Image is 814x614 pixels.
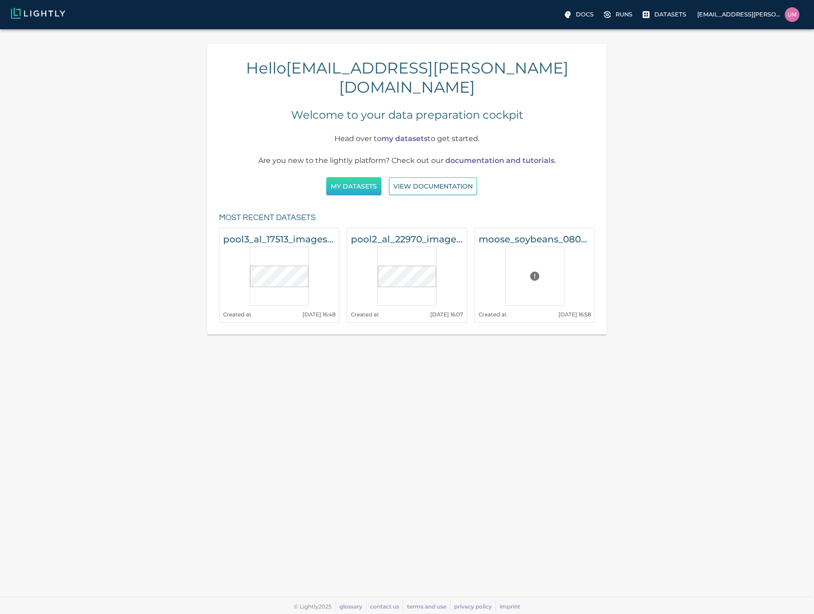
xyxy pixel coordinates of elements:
[247,133,566,144] p: Head over to to get started.
[326,177,381,196] button: My Datasets
[479,311,507,318] small: Created at
[576,10,594,19] p: Docs
[454,603,492,610] a: privacy policy
[347,228,467,323] a: pool2_al_22970_images_for_challenge_case_miningCreated at[DATE] 16:07
[640,7,690,22] label: Datasets
[445,156,554,165] a: documentation and tutorials
[785,7,799,22] img: uma.govindarajan@bluerivertech.com
[558,311,591,318] small: [DATE] 16:58
[294,603,332,610] span: © Lightly 2025
[601,7,636,22] label: Runs
[351,311,379,318] small: Created at
[370,603,399,610] a: contact us
[389,177,477,196] button: View documentation
[500,603,520,610] a: imprint
[616,10,632,19] p: Runs
[389,182,477,190] a: View documentation
[654,10,686,19] p: Datasets
[407,603,446,610] a: terms and use
[223,311,251,318] small: Created at
[214,58,600,97] h4: Hello [EMAIL_ADDRESS][PERSON_NAME][DOMAIN_NAME]
[303,311,335,318] small: [DATE] 16:48
[694,5,803,25] label: [EMAIL_ADDRESS][PERSON_NAME][DOMAIN_NAME]uma.govindarajan@bluerivertech.com
[223,232,335,247] h6: pool3_al_17513_images_for_challenge_case_mining
[339,603,362,610] a: glossary
[219,228,339,323] a: pool3_al_17513_images_for_challenge_case_miningCreated at[DATE] 16:48
[291,108,523,122] h5: Welcome to your data preparation cockpit
[479,232,591,247] h6: moose_soybeans_0806_nrg_similarity_with_less_tiling_2000_with_tile_diversity-crops-tiling-task-1
[430,311,463,318] small: [DATE] 16:07
[697,10,781,19] p: [EMAIL_ADDRESS][PERSON_NAME][DOMAIN_NAME]
[526,267,544,285] button: Preview cannot be loaded. Please ensure the datasource is configured correctly and that the refer...
[326,182,381,190] a: My Datasets
[11,8,65,19] img: Lightly
[561,7,597,22] label: Docs
[381,134,428,143] a: my datasets
[247,155,566,166] p: Are you new to the lightly platform? Check out our .
[219,211,316,225] h6: Most recent datasets
[475,228,595,323] a: moose_soybeans_0806_nrg_similarity_with_less_tiling_2000_with_tile_diversity-crops-tiling-task-1P...
[351,232,463,247] h6: pool2_al_22970_images_for_challenge_case_mining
